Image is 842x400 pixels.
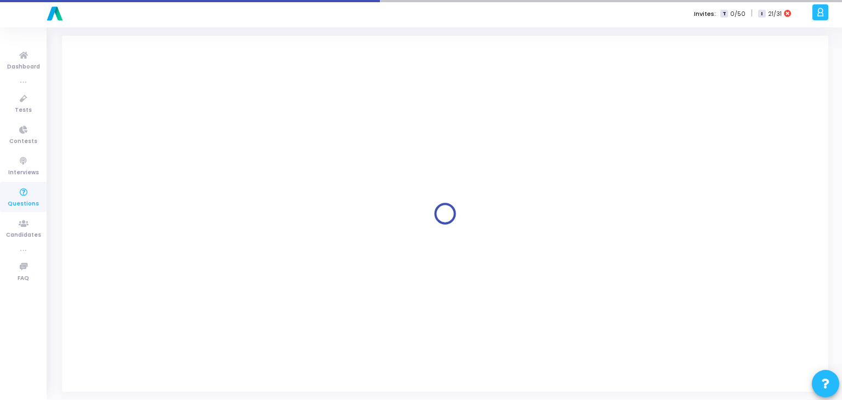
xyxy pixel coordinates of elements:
[8,168,39,178] span: Interviews
[720,10,727,18] span: T
[751,8,753,19] span: |
[7,62,40,72] span: Dashboard
[8,199,39,209] span: Questions
[758,10,765,18] span: I
[15,106,32,115] span: Tests
[694,9,716,19] label: Invites:
[18,274,29,283] span: FAQ
[6,231,41,240] span: Candidates
[768,9,782,19] span: 21/31
[44,3,66,25] img: logo
[9,137,37,146] span: Contests
[730,9,746,19] span: 0/50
